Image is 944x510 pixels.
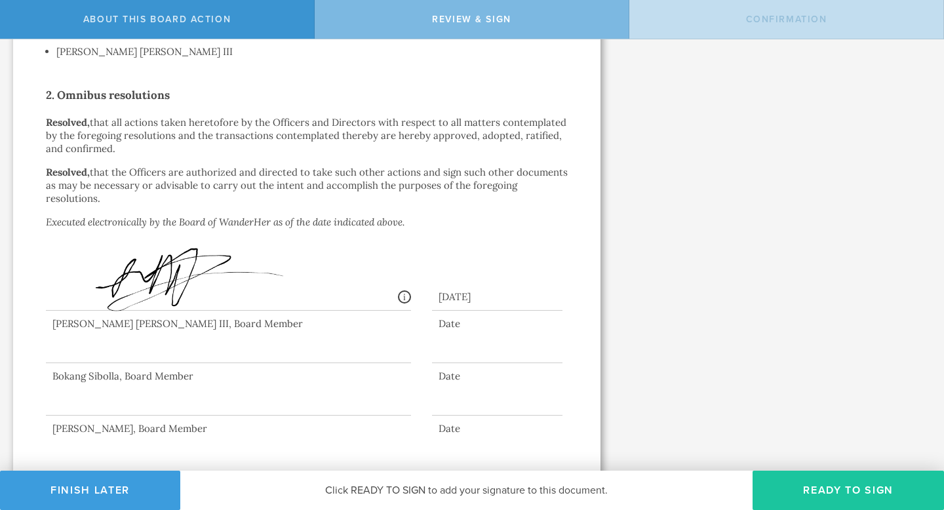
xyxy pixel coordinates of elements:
strong: Resolved, [46,116,90,128]
img: zRjmy4AAAAGSURBVAMAbrFD4NJZgccAAAAASUVORK5CYII= [52,246,299,313]
em: Executed electronically by the Board of WanderHer as of the date indicated above. [46,216,404,228]
div: [DATE] [432,277,562,311]
div: [PERSON_NAME], Board Member [46,422,411,435]
span: Confirmation [746,14,827,25]
p: that the Officers are authorized and directed to take such other actions and sign such other docu... [46,166,568,205]
strong: Resolved, [46,166,90,178]
button: Ready to Sign [753,471,944,510]
li: [PERSON_NAME] [PERSON_NAME] III [56,45,568,59]
h2: 2. Omnibus resolutions [46,85,568,106]
p: that all actions taken heretofore by the Officers and Directors with respect to all matters conte... [46,116,568,155]
span: Review & Sign [432,14,511,25]
span: About this Board Action [83,14,231,25]
div: Click READY TO SIGN to add your signature to this document. [180,471,753,510]
iframe: Chat Widget [878,408,944,471]
div: Date [432,422,562,435]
